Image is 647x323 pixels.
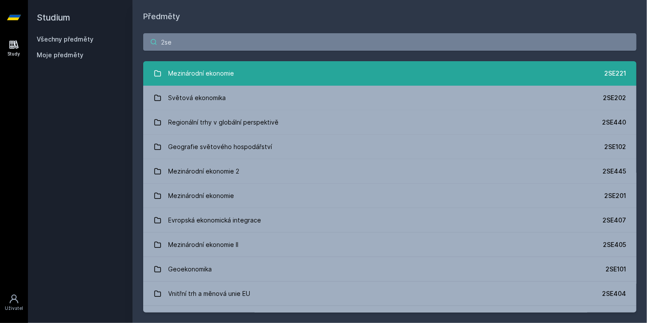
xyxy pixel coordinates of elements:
[143,159,637,184] a: Mezinárodní ekonomie 2 2SE445
[602,167,626,176] div: 2SE445
[37,51,83,59] span: Moje předměty
[602,289,626,298] div: 2SE404
[2,289,26,316] a: Uživatel
[606,265,626,274] div: 2SE101
[169,236,239,254] div: Mezinárodní ekonomie II
[143,208,637,233] a: Evropská ekonomická integrace 2SE407
[37,35,93,43] a: Všechny předměty
[603,94,626,102] div: 2SE202
[169,285,251,302] div: Vnitřní trh a měnová unie EU
[169,89,226,107] div: Světová ekonomika
[169,138,272,156] div: Geografie světového hospodářství
[143,233,637,257] a: Mezinárodní ekonomie II 2SE405
[603,240,626,249] div: 2SE405
[602,118,626,127] div: 2SE440
[169,260,212,278] div: Geoekonomika
[143,61,637,86] a: Mezinárodní ekonomie 2SE221
[169,114,279,131] div: Regionální trhy v globální perspektivě
[602,216,626,225] div: 2SE407
[169,163,240,180] div: Mezinárodní ekonomie 2
[143,281,637,306] a: Vnitřní trh a měnová unie EU 2SE404
[169,187,234,205] div: Mezinárodní ekonomie
[143,33,637,51] input: Název nebo ident předmětu…
[604,142,626,151] div: 2SE102
[143,86,637,110] a: Světová ekonomika 2SE202
[143,110,637,135] a: Regionální trhy v globální perspektivě 2SE440
[5,305,23,312] div: Uživatel
[2,35,26,62] a: Study
[169,65,234,82] div: Mezinárodní ekonomie
[143,10,637,23] h1: Předměty
[604,69,626,78] div: 2SE221
[169,212,262,229] div: Evropská ekonomická integrace
[143,184,637,208] a: Mezinárodní ekonomie 2SE201
[8,51,21,57] div: Study
[143,135,637,159] a: Geografie světového hospodářství 2SE102
[143,257,637,281] a: Geoekonomika 2SE101
[604,191,626,200] div: 2SE201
